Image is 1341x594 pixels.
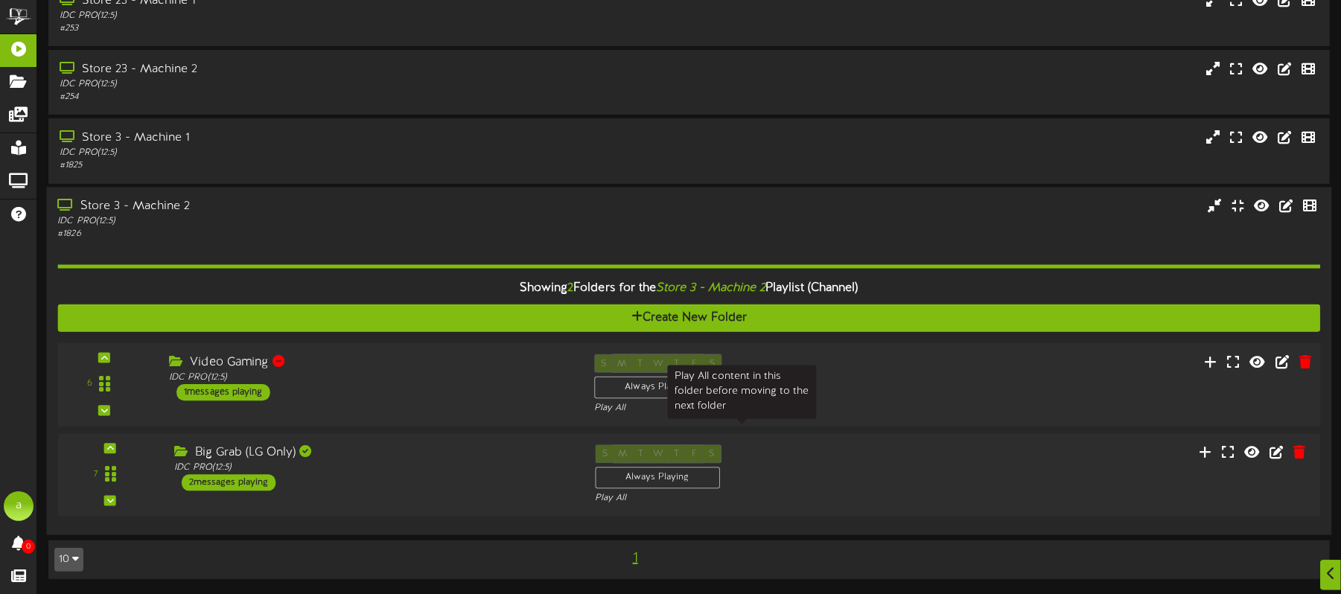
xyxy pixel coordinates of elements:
div: Big Grab (LG Only) [174,444,573,462]
div: IDC PRO ( 12:5 ) [60,147,571,159]
div: IDC PRO ( 12:5 ) [174,462,573,474]
div: IDC PRO ( 12:5 ) [169,371,572,383]
button: 10 [54,548,83,572]
div: Always Playing [594,376,720,398]
button: Create New Folder [57,304,1320,331]
div: # 1826 [57,228,570,240]
div: Store 3 - Machine 1 [60,130,571,147]
span: 0 [22,540,35,554]
div: 2 messages playing [182,474,275,491]
div: # 253 [60,22,571,35]
i: Store 3 - Machine 2 [656,281,765,294]
div: IDC PRO ( 12:5 ) [60,10,571,22]
div: 6 [87,377,92,390]
div: Showing Folders for the Playlist (Channel) [46,272,1331,304]
span: 2 [568,281,574,294]
div: Play All [594,402,891,415]
div: 1 messages playing [176,383,270,400]
div: IDC PRO ( 12:5 ) [60,78,571,91]
div: Always Playing [595,467,720,488]
div: Video Gaming [169,354,572,371]
div: a [4,491,34,521]
span: 1 [629,550,642,566]
div: # 1825 [60,159,571,172]
div: IDC PRO ( 12:5 ) [57,215,570,228]
div: Store 3 - Machine 2 [57,198,570,215]
div: Play All [595,492,888,505]
div: # 254 [60,91,571,103]
div: Store 23 - Machine 2 [60,61,571,78]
